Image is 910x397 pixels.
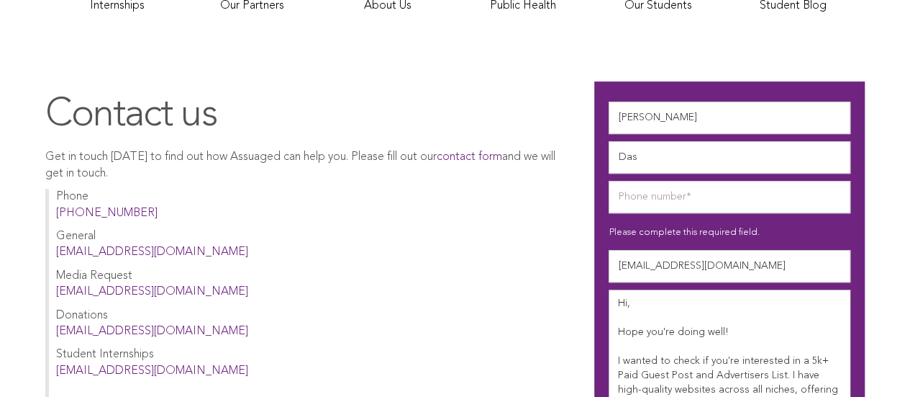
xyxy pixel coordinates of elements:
iframe: Chat Widget [838,328,910,397]
label: Please complete this required field. [609,227,759,238]
input: First Name* [609,102,850,134]
a: [PHONE_NUMBER] [56,208,158,219]
a: [EMAIL_ADDRESS][DOMAIN_NAME] [56,286,248,298]
a: contact form [437,151,502,163]
p: Student Internships [56,347,566,379]
a: [EMAIL_ADDRESS][DOMAIN_NAME] [56,246,248,258]
input: Last Name* [609,141,850,174]
p: General [56,228,566,261]
p: Phone [56,189,566,221]
p: Get in touch [DATE] to find out how Assuaged can help you. Please fill out our and we will get in... [45,149,566,182]
input: Email* [609,250,850,282]
a: [EMAIL_ADDRESS][DOMAIN_NAME] [56,326,248,337]
p: Donations [56,308,566,340]
h1: Contact us [45,92,566,139]
input: Phone number* [609,181,850,213]
p: Media Request [56,268,566,300]
a: [EMAIL_ADDRESS][DOMAIN_NAME] [56,365,248,377]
